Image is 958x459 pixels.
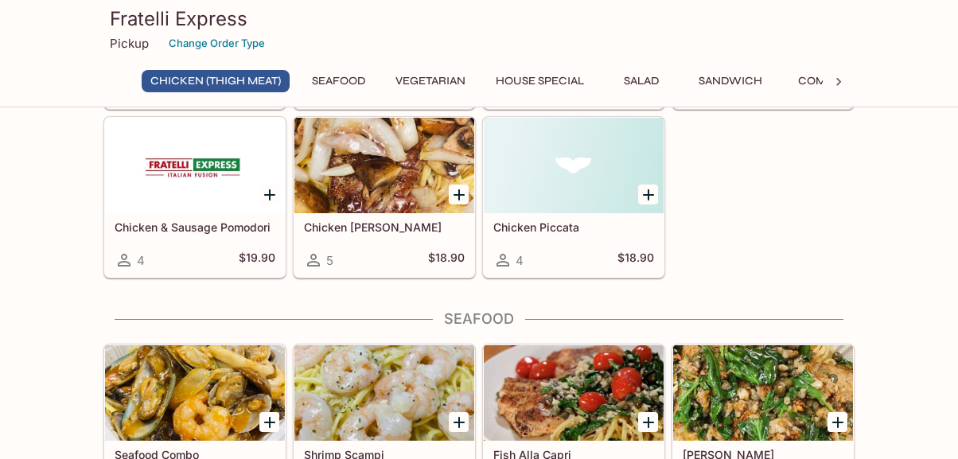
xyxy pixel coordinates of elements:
[617,251,654,270] h5: $18.90
[110,36,149,51] p: Pickup
[103,310,855,328] h4: Seafood
[110,6,848,31] h3: Fratelli Express
[239,251,275,270] h5: $19.90
[115,220,275,234] h5: Chicken & Sausage Pomodori
[484,118,664,213] div: Chicken Piccata
[142,70,290,92] button: Chicken (Thigh Meat)
[483,117,664,278] a: Chicken Piccata4$18.90
[294,118,474,213] div: Chicken Bruno
[784,70,855,92] button: Combo
[104,117,286,278] a: Chicken & Sausage Pomodori4$19.90
[487,70,593,92] button: House Special
[606,70,677,92] button: Salad
[673,345,853,441] div: Fish Basilio
[294,345,474,441] div: Shrimp Scampi
[484,345,664,441] div: Fish Alla Capri
[259,412,279,432] button: Add Seafood Combo
[387,70,474,92] button: Vegetarian
[690,70,771,92] button: Sandwich
[493,220,654,234] h5: Chicken Piccata
[105,345,285,441] div: Seafood Combo
[162,31,272,56] button: Change Order Type
[294,117,475,278] a: Chicken [PERSON_NAME]5$18.90
[137,253,145,268] span: 4
[449,412,469,432] button: Add Shrimp Scampi
[638,412,658,432] button: Add Fish Alla Capri
[105,118,285,213] div: Chicken & Sausage Pomodori
[259,185,279,204] button: Add Chicken & Sausage Pomodori
[304,220,465,234] h5: Chicken [PERSON_NAME]
[326,253,333,268] span: 5
[638,185,658,204] button: Add Chicken Piccata
[428,251,465,270] h5: $18.90
[516,253,524,268] span: 4
[302,70,374,92] button: Seafood
[828,412,847,432] button: Add Fish Basilio
[449,185,469,204] button: Add Chicken Bruno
